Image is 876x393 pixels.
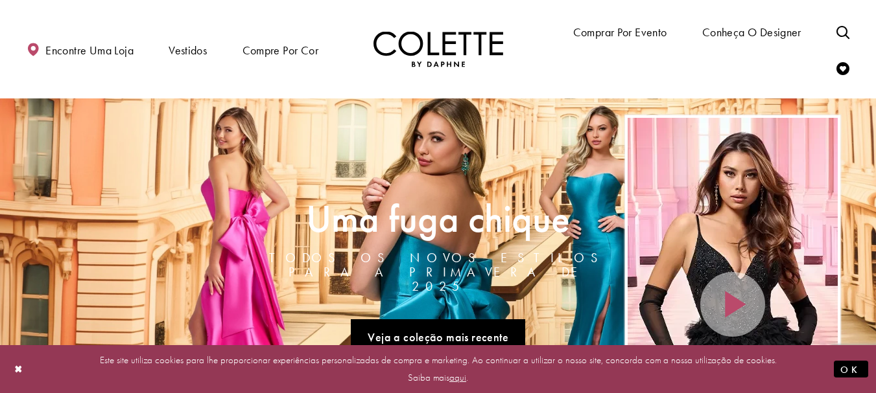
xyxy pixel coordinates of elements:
[251,314,625,359] ul: Links do controle deslizante
[840,363,862,376] font: OK
[165,31,210,68] span: Vestidos
[169,43,207,58] font: Vestidos
[833,14,853,49] a: Alternar pesquisa
[466,371,468,384] font: .
[351,319,525,354] a: Veja a nova coleção A Chique Escape, todos os novos estilos para a primavera de 2025
[373,32,503,67] a: Visite a página inicial
[373,32,503,67] img: Colette por Daphne
[833,50,853,85] a: Verificar lista de desejos
[834,361,868,378] button: Enviar diálogo
[449,371,466,384] a: aqui
[699,13,805,50] a: Conheça o designer
[368,330,508,344] font: Veja a coleção mais recente
[239,31,322,68] span: Compre por cor
[8,358,30,381] button: Fechar diálogo
[23,31,137,68] a: Encontre uma loja
[570,13,670,50] span: Comprar por evento
[573,25,667,39] font: Comprar por evento
[243,43,318,58] font: Compre por cor
[100,354,777,384] font: Este site utiliza cookies para lhe proporcionar experiências personalizadas de compra e marketing...
[45,43,134,58] font: Encontre uma loja
[702,25,801,39] font: Conheça o designer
